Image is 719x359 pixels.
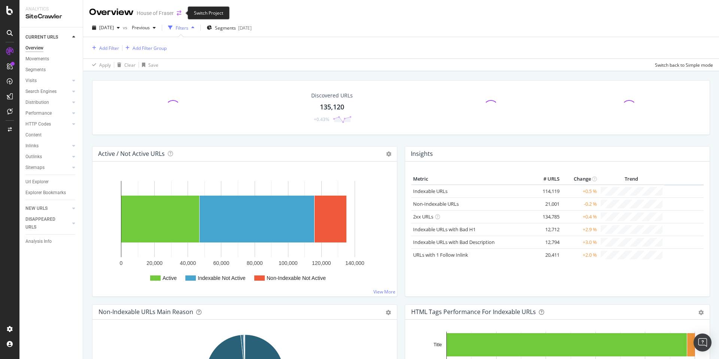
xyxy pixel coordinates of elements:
[25,142,39,150] div: Inlinks
[25,153,42,161] div: Outlinks
[133,45,167,51] div: Add Filter Group
[25,142,70,150] a: Inlinks
[25,99,70,106] a: Distribution
[25,164,45,172] div: Sitemaps
[180,260,196,266] text: 40,000
[314,116,329,123] div: +0.43%
[413,239,495,245] a: Indexable URLs with Bad Description
[122,43,167,52] button: Add Filter Group
[137,9,174,17] div: House of Fraser
[99,45,119,51] div: Add Filter
[531,210,561,223] td: 134,785
[373,289,395,295] a: View More
[561,174,599,185] th: Change
[120,260,123,266] text: 0
[89,6,134,19] div: Overview
[267,275,326,281] text: Non-Indexable Not Active
[99,62,111,68] div: Apply
[25,164,70,172] a: Sitemaps
[652,59,713,71] button: Switch back to Simple mode
[531,197,561,210] td: 21,001
[25,44,43,52] div: Overview
[25,120,70,128] a: HTTP Codes
[531,174,561,185] th: # URLS
[98,174,391,290] svg: A chart.
[238,25,252,31] div: [DATE]
[25,189,66,197] div: Explorer Bookmarks
[25,215,70,231] a: DISAPPEARED URLS
[413,226,476,233] a: Indexable URLs with Bad H1
[25,88,57,96] div: Search Engines
[320,102,344,112] div: 135,120
[129,24,150,31] span: Previous
[411,149,433,159] h4: Insights
[98,149,165,159] h4: Active / Not Active URLs
[531,185,561,198] td: 114,119
[89,22,123,34] button: [DATE]
[25,55,78,63] a: Movements
[146,260,163,266] text: 20,000
[561,223,599,236] td: +2.9 %
[561,248,599,261] td: +2.0 %
[25,205,48,212] div: NEW URLS
[561,197,599,210] td: -0.2 %
[25,55,49,63] div: Movements
[531,248,561,261] td: 20,411
[129,22,159,34] button: Previous
[25,109,70,117] a: Performance
[165,22,197,34] button: Filters
[123,24,129,31] span: vs
[124,62,136,68] div: Clear
[25,12,77,21] div: SiteCrawler
[198,275,246,281] text: Indexable Not Active
[25,205,70,212] a: NEW URLS
[312,260,331,266] text: 120,000
[411,308,536,316] div: HTML Tags Performance for Indexable URLs
[98,308,193,316] div: Non-Indexable URLs Main Reason
[386,310,391,315] div: gear
[25,66,46,74] div: Segments
[25,153,70,161] a: Outlinks
[148,62,158,68] div: Save
[114,59,136,71] button: Clear
[25,131,78,139] a: Content
[531,236,561,248] td: 12,794
[413,213,433,220] a: 2xx URLs
[561,236,599,248] td: +3.0 %
[25,77,70,85] a: Visits
[247,260,263,266] text: 80,000
[561,185,599,198] td: +0.5 %
[25,33,70,41] a: CURRENT URLS
[25,33,58,41] div: CURRENT URLS
[599,174,664,185] th: Trend
[386,151,391,157] i: Options
[25,131,42,139] div: Content
[25,6,77,12] div: Analytics
[25,215,63,231] div: DISAPPEARED URLS
[89,59,111,71] button: Apply
[89,43,119,52] button: Add Filter
[311,92,353,99] div: Discovered URLs
[204,22,255,34] button: Segments[DATE]
[413,188,448,194] a: Indexable URLs
[25,178,49,186] div: Url Explorer
[25,120,51,128] div: HTTP Codes
[25,109,52,117] div: Performance
[411,174,531,185] th: Metric
[561,210,599,223] td: +0.4 %
[139,59,158,71] button: Save
[188,6,230,19] div: Switch Project
[279,260,298,266] text: 100,000
[413,251,468,258] a: URLs with 1 Follow Inlink
[345,260,364,266] text: 140,000
[215,25,236,31] span: Segments
[531,223,561,236] td: 12,712
[25,88,70,96] a: Search Engines
[99,24,114,31] span: 2025 Aug. 9th
[213,260,230,266] text: 60,000
[163,275,177,281] text: Active
[413,200,459,207] a: Non-Indexable URLs
[25,77,37,85] div: Visits
[25,238,78,245] a: Analysis Info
